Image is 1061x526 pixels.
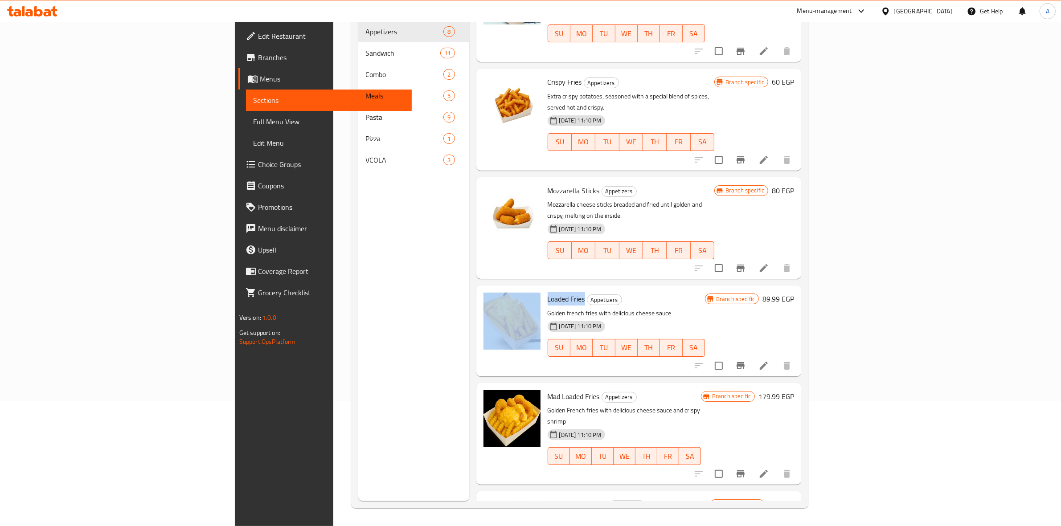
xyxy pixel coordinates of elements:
span: Combo [365,69,443,80]
span: [DATE] 11:10 PM [556,225,605,233]
button: FR [660,339,682,357]
a: Edit Menu [246,132,412,154]
a: Sections [246,90,412,111]
span: TH [641,341,656,354]
button: FR [660,24,682,42]
span: MO [575,135,592,148]
div: Appetizers8 [358,21,469,42]
h6: 165 EGP [768,498,794,511]
button: FR [667,133,690,151]
h6: 179.99 EGP [758,390,794,403]
span: Upsell [258,245,405,255]
span: Edit Menu [253,138,405,148]
div: Combo2 [358,64,469,85]
span: 5 [444,92,454,100]
button: SA [683,24,705,42]
div: Appetizers [610,500,645,511]
div: items [443,155,455,165]
span: SU [552,341,567,354]
span: Version: [239,312,261,323]
span: Menus [260,73,405,84]
span: Choice Groups [258,159,405,170]
span: WE [619,341,634,354]
span: FR [670,244,687,257]
button: WE [614,447,635,465]
span: SU [552,244,568,257]
button: TH [643,241,667,259]
button: WE [619,241,643,259]
span: Crispy Sharing Bites [548,498,608,511]
span: Select to update [709,465,728,483]
button: TH [638,24,660,42]
span: Loaded Fries [548,292,585,306]
span: A [1046,6,1049,16]
p: Mozzarella cheese sticks breaded and fried until golden and crispy, melting on the inside. [548,199,714,221]
button: TH [638,339,660,357]
span: Pizza [365,133,443,144]
button: SU [548,447,570,465]
span: Appetizers [602,186,636,196]
a: Edit Restaurant [238,25,412,47]
span: TU [595,450,610,463]
img: Mozzarella Sticks [483,184,541,241]
button: SA [683,339,705,357]
span: 1.0.0 [262,312,276,323]
span: WE [619,27,634,40]
button: Branch-specific-item [730,257,751,279]
a: Edit menu item [758,46,769,57]
button: WE [615,339,638,357]
a: Edit menu item [758,469,769,479]
span: Coupons [258,180,405,191]
span: Crispy Fries [548,75,582,89]
div: items [443,69,455,80]
span: [DATE] 11:10 PM [556,322,605,330]
span: TH [647,135,663,148]
button: TU [593,24,615,42]
span: TH [647,244,663,257]
span: MO [574,450,588,463]
a: Coupons [238,175,412,196]
a: Menu disclaimer [238,218,412,239]
span: Mozzarella Sticks [548,184,600,197]
h6: 89.99 EGP [762,293,794,305]
span: MO [575,244,592,257]
div: VCOLA3 [358,149,469,171]
span: Select to update [709,356,728,375]
span: 9 [444,113,454,122]
a: Edit menu item [758,155,769,165]
span: Pasta [365,112,443,122]
p: Golden french fries with delicious cheese sauce [548,308,705,319]
button: WE [619,133,643,151]
img: Crispy Fries [483,76,541,133]
button: delete [776,257,798,279]
span: SA [694,244,711,257]
span: 3 [444,156,454,164]
button: SA [679,447,701,465]
span: TU [599,135,615,148]
button: delete [776,149,798,171]
div: items [440,48,455,58]
h6: 60 EGP [772,76,794,88]
span: Menu disclaimer [258,223,405,234]
span: Full Menu View [253,116,405,127]
div: items [443,112,455,122]
span: SA [686,341,701,354]
button: TU [593,339,615,357]
button: Branch-specific-item [730,355,751,376]
button: delete [776,41,798,62]
button: Branch-specific-item [730,41,751,62]
button: Branch-specific-item [730,463,751,485]
button: delete [776,355,798,376]
a: Choice Groups [238,154,412,175]
span: Branches [258,52,405,63]
div: items [443,133,455,144]
span: VCOLA [365,155,443,165]
span: Appetizers [365,26,443,37]
a: Upsell [238,239,412,261]
span: Get support on: [239,327,280,338]
div: Menu-management [797,6,852,16]
button: MO [572,133,595,151]
img: Mad Loaded Fries [483,390,541,447]
button: SU [548,241,572,259]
